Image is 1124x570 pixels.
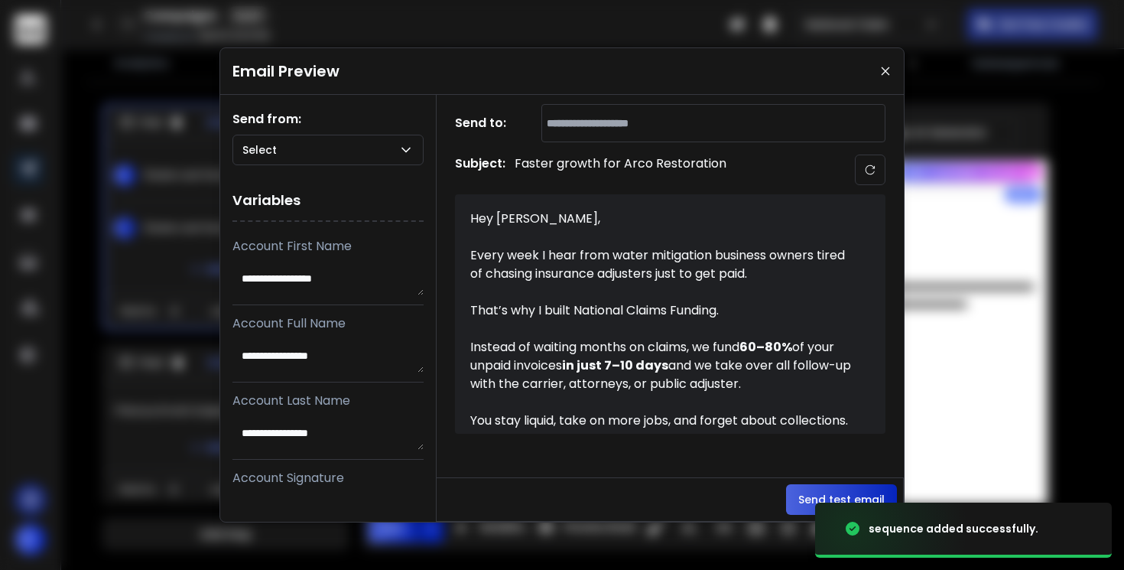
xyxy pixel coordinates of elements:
p: Account Last Name [232,392,424,410]
p: Account Signature [232,469,424,487]
p: Select [242,142,283,158]
p: Account First Name [232,237,424,256]
h1: Send to: [455,114,516,132]
strong: in just 7–10 days [562,357,668,374]
button: Send test email [786,484,897,515]
p: Account Full Name [232,314,424,333]
h1: Subject: [455,155,505,185]
div: sequence added successfully. [869,521,1038,536]
p: Faster growth for Arco Restoration [515,155,726,185]
div: You stay liquid, take on more jobs, and forget about collections. [470,412,853,430]
div: That’s why I built National Claims Funding. [470,301,853,320]
div: Hey [PERSON_NAME], [470,210,853,228]
div: Instead of waiting months on claims, we fund of your unpaid invoices and we take over all follow-... [470,338,853,393]
h1: Variables [232,181,424,222]
h1: Email Preview [232,60,339,82]
div: Every week I hear from water mitigation business owners tired of chasing insurance adjusters just... [470,246,853,283]
h1: Send from: [232,110,424,129]
strong: 60–80% [739,338,792,356]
